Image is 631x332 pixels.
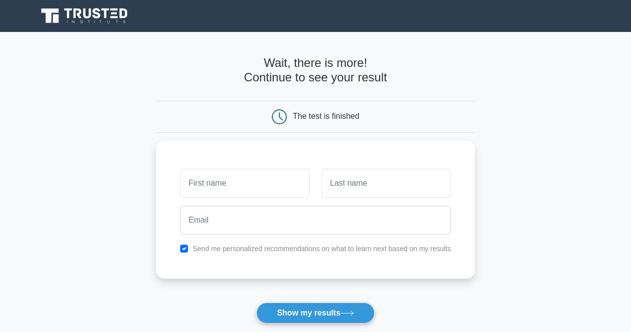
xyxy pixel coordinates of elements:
div: The test is finished [293,112,359,120]
label: Send me personalized recommendations on what to learn next based on my results [193,245,451,253]
input: First name [180,169,309,198]
input: Email [180,206,451,235]
button: Show my results [256,303,374,324]
input: Last name [322,169,451,198]
h4: Wait, there is more! Continue to see your result [156,56,475,85]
